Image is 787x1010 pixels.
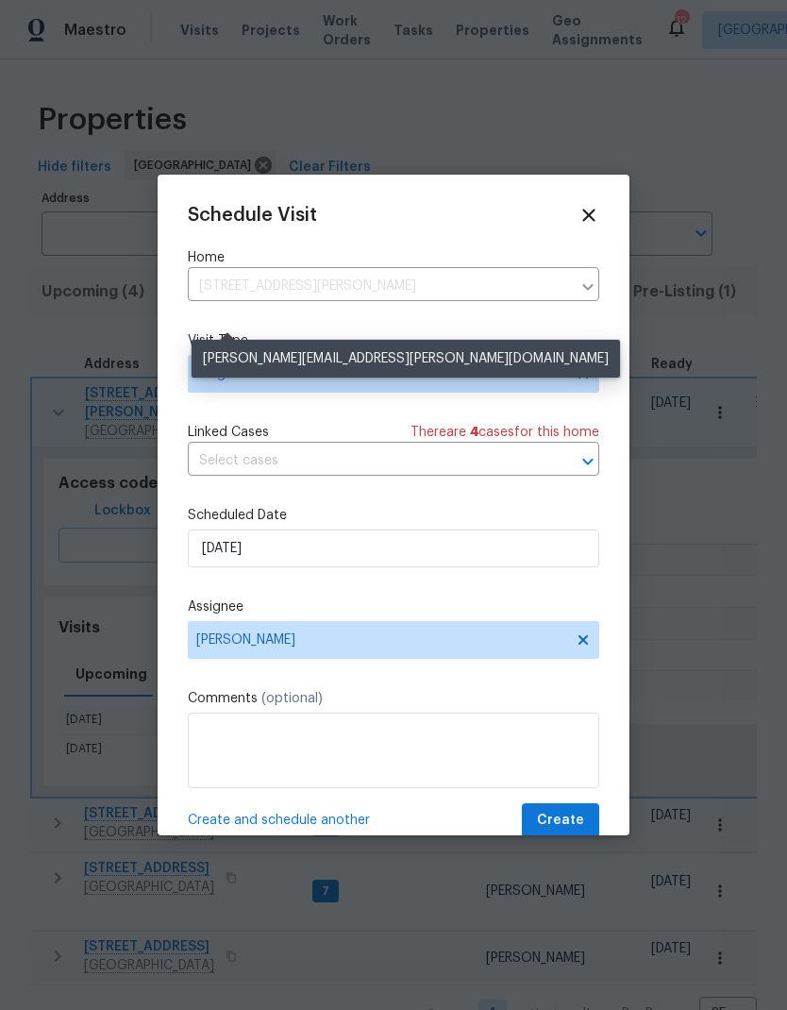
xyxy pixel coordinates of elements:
span: (optional) [261,692,323,705]
label: Visit Type [188,331,599,350]
input: Select cases [188,446,546,476]
label: Home [188,248,599,267]
span: There are case s for this home [410,423,599,442]
input: Enter in an address [188,272,571,301]
span: 4 [470,426,478,439]
div: [PERSON_NAME][EMAIL_ADDRESS][PERSON_NAME][DOMAIN_NAME] [192,340,620,378]
button: Create [522,803,599,838]
span: Linked Cases [188,423,269,442]
span: Schedule Visit [188,206,317,225]
span: [PERSON_NAME] [196,632,566,648]
span: Close [578,205,599,226]
label: Scheduled Date [188,506,599,525]
label: Comments [188,689,599,708]
input: M/D/YYYY [188,530,599,567]
label: Assignee [188,598,599,616]
span: Create and schedule another [188,811,370,830]
span: Create [537,809,584,833]
button: Open [575,448,601,475]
